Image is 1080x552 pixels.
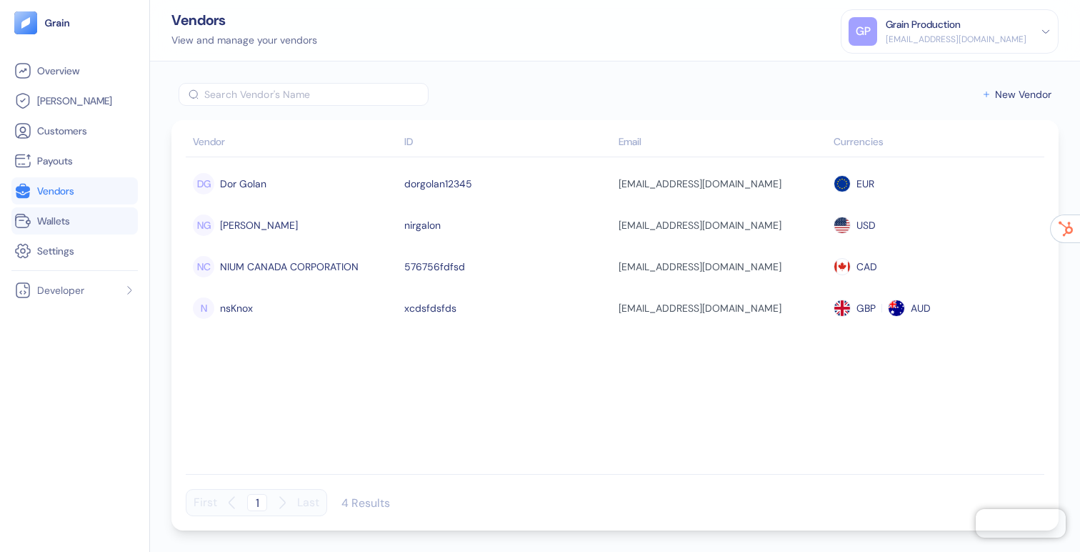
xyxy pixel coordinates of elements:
[37,154,73,168] span: Payouts
[976,509,1066,538] iframe: Chatra live chat
[171,33,317,48] div: View and manage your vendors
[401,129,616,157] th: ID
[830,129,1045,157] th: Currencies
[220,296,253,320] div: nsKnox
[619,296,826,320] div: [EMAIL_ADDRESS][DOMAIN_NAME]
[856,255,877,279] span: CAD
[619,255,826,279] div: [EMAIL_ADDRESS][DOMAIN_NAME]
[14,152,135,169] a: Payouts
[220,255,359,279] div: NIUM CANADA CORPORATION
[911,296,931,320] span: AUD
[981,89,1051,99] button: New Vendor
[401,246,616,287] td: 576756fdfsd
[401,204,616,246] td: nirgalon
[14,11,37,34] img: logo-tablet-V2.svg
[44,18,71,28] img: logo
[401,287,616,329] td: xcdsfdsfds
[37,184,74,198] span: Vendors
[193,215,214,236] div: NG
[14,212,135,230] a: Wallets
[856,172,874,196] span: EUR
[297,489,319,516] button: Last
[194,489,217,516] button: First
[193,256,214,277] div: NC
[856,213,876,237] span: USD
[193,173,214,194] div: DG
[849,17,877,46] div: GP
[14,122,135,139] a: Customers
[37,244,74,258] span: Settings
[37,124,87,138] span: Customers
[615,129,830,157] th: Email
[14,62,135,79] a: Overview
[220,213,298,237] div: [PERSON_NAME]
[204,83,429,106] input: Search Vendor's Name
[995,89,1051,99] span: New Vendor
[619,213,826,237] div: [EMAIL_ADDRESS][DOMAIN_NAME]
[401,163,616,204] td: dorgolan12345
[856,296,876,320] span: GBP
[186,129,401,157] th: Vendor
[14,242,135,260] a: Settings
[14,182,135,199] a: Vendors
[37,283,84,297] span: Developer
[341,496,390,511] div: 4 Results
[619,172,826,196] div: [EMAIL_ADDRESS][DOMAIN_NAME]
[14,92,135,109] a: [PERSON_NAME]
[886,17,961,32] div: Grain Production
[193,297,214,319] div: N
[220,172,266,196] div: Dor Golan
[886,33,1026,46] div: [EMAIL_ADDRESS][DOMAIN_NAME]
[37,94,112,108] span: [PERSON_NAME]
[37,64,79,78] span: Overview
[37,214,70,228] span: Wallets
[171,13,317,27] div: Vendors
